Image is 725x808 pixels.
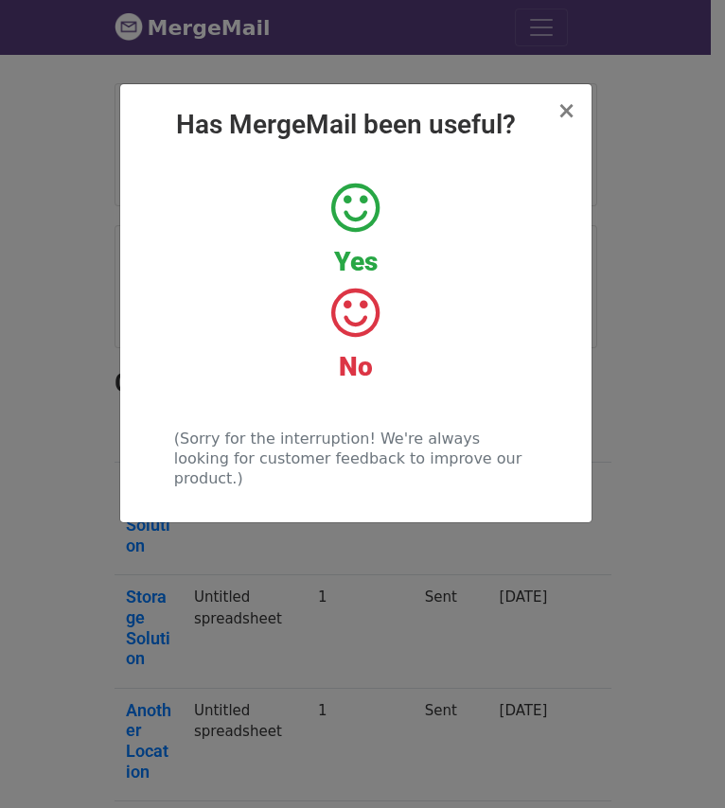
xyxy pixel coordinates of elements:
span: × [557,97,575,124]
a: Yes [135,180,576,278]
button: Close [557,99,575,122]
a: No [135,285,576,383]
strong: Yes [334,246,378,277]
h2: Has MergeMail been useful? [135,109,576,141]
p: (Sorry for the interruption! We're always looking for customer feedback to improve our product.) [174,429,537,488]
strong: No [339,351,373,382]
